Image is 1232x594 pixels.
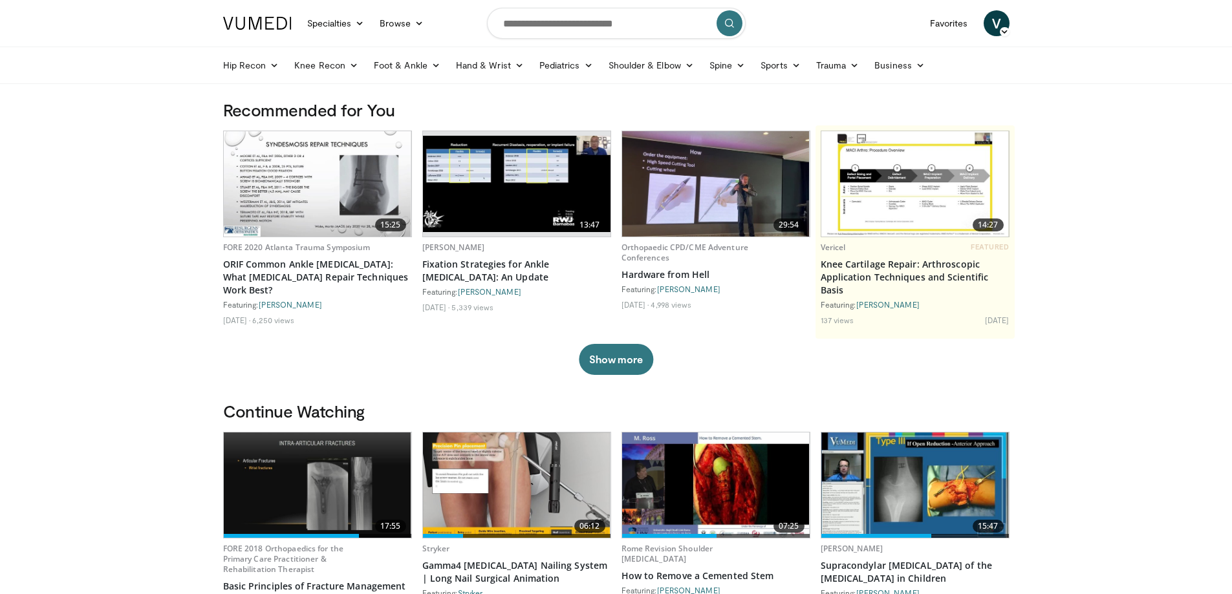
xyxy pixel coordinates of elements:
div: Featuring: [621,284,810,294]
li: [DATE] [223,315,251,325]
span: 14:27 [973,218,1004,231]
li: [DATE] [621,299,649,310]
a: Foot & Ankle [366,52,448,78]
a: Knee Recon [286,52,366,78]
img: 29993708-0b08-4dd4-944f-fce6f1ec679e.620x360_q85_upscale.jpg [622,432,810,538]
a: FORE 2018 Orthopaedics for the Primary Care Practitioner & Rehabilitation Therapist [223,543,344,575]
img: 2444198d-1b18-4a77-bb67-3e21827492e5.620x360_q85_upscale.jpg [821,131,1009,237]
div: Featuring: [821,299,1010,310]
input: Search topics, interventions [487,8,746,39]
img: 2fcf8e0c-de2a-481d-9fcb-cf6993eccd22.620x360_q85_upscale.jpg [423,136,611,231]
a: Specialties [299,10,373,36]
a: FORE 2020 Atlanta Trauma Symposium [223,242,371,253]
li: [DATE] [985,315,1010,325]
img: bc1996f8-a33c-46db-95f7-836c2427973f.620x360_q85_upscale.jpg [224,432,411,538]
a: Sports [753,52,808,78]
a: 17:55 [224,432,411,538]
a: 15:47 [821,432,1009,538]
img: VuMedi Logo [223,17,292,30]
a: How to Remove a Cemented Stem [621,569,810,582]
span: 17:55 [375,520,406,533]
a: Spine [702,52,753,78]
span: 07:25 [773,520,805,533]
div: Featuring: [422,286,611,297]
a: [PERSON_NAME] [657,284,720,293]
li: 4,998 views [651,299,691,310]
li: [DATE] [422,302,450,312]
span: 15:47 [973,520,1004,533]
a: 06:12 [423,432,611,538]
a: 07:25 [622,432,810,538]
span: 06:12 [574,520,605,533]
a: Business [867,52,933,78]
a: 15:25 [224,131,411,237]
a: [PERSON_NAME] [856,300,920,309]
a: ORIF Common Ankle [MEDICAL_DATA]: What [MEDICAL_DATA] Repair Techniques Work Best? [223,258,412,297]
img: 155d8d39-586d-417b-a344-3221a42b29c1.620x360_q85_upscale.jpg [423,432,611,538]
span: 13:47 [574,218,605,231]
h3: Recommended for You [223,100,1010,120]
a: Fixation Strategies for Ankle [MEDICAL_DATA]: An Update [422,258,611,284]
img: 07483a87-f7db-4b95-b01b-f6be0d1b3d91.620x360_q85_upscale.jpg [821,432,1009,538]
a: 13:47 [423,131,611,237]
span: FEATURED [971,242,1009,251]
a: [PERSON_NAME] [821,543,883,554]
a: Hand & Wrist [448,52,532,78]
a: Stryker [422,543,450,554]
button: Show more [579,344,653,375]
a: V [984,10,1010,36]
img: 60775afc-ffda-4ab0-8851-c93795a251ec.620x360_q85_upscale.jpg [622,131,810,237]
a: 14:27 [821,131,1009,237]
a: Vericel [821,242,846,253]
a: [PERSON_NAME] [259,300,322,309]
a: Supracondylar [MEDICAL_DATA] of the [MEDICAL_DATA] in Children [821,559,1010,585]
img: afa0607f-695a-4d8c-99fc-03d3e1d2b946.620x360_q85_upscale.jpg [224,131,411,237]
a: Basic Principles of Fracture Management [223,580,412,593]
a: Hardware from Hell [621,268,810,281]
span: 15:25 [375,218,406,231]
li: 5,339 views [451,302,493,312]
a: Hip Recon [215,52,287,78]
h3: Continue Watching [223,401,1010,421]
a: Trauma [808,52,867,78]
div: Featuring: [223,299,412,310]
a: Knee Cartilage Repair: Arthroscopic Application Techniques and Scientific Basis [821,258,1010,297]
a: Rome Revision Shoulder [MEDICAL_DATA] [621,543,713,564]
a: Shoulder & Elbow [601,52,702,78]
a: Browse [372,10,431,36]
li: 6,250 views [252,315,294,325]
a: [PERSON_NAME] [458,287,521,296]
span: 29:54 [773,218,805,231]
li: 137 views [821,315,854,325]
a: 29:54 [622,131,810,237]
a: Favorites [922,10,976,36]
a: Orthopaedic CPD/CME Adventure Conferences [621,242,748,263]
a: Pediatrics [532,52,601,78]
a: [PERSON_NAME] [422,242,485,253]
a: Gamma4 [MEDICAL_DATA] Nailing System | Long Nail Surgical Animation [422,559,611,585]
